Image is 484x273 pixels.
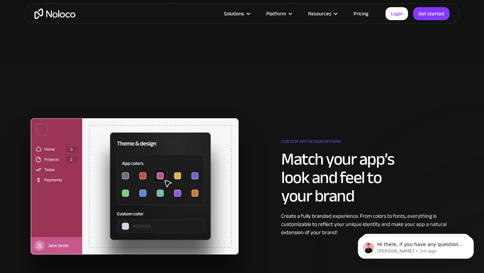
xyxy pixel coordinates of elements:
div: Platform [258,9,300,18]
div: Solutions [224,9,244,18]
h2: Match your app’s look and feel to your brand [281,150,453,205]
div: Resources [300,9,345,18]
a: Get started [413,7,450,20]
div: Resources [308,9,331,18]
iframe: Intercom notifications message [348,222,484,270]
div: Custom app design options [281,136,453,150]
a: home [34,9,75,19]
div: Solutions [215,9,258,18]
div: Platform [266,9,286,18]
a: Pricing [345,9,377,18]
a: Login [385,7,408,20]
div: Create a fully branded experience. From colors to fonts, everything is customizable to reflect yo... [281,212,453,237]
